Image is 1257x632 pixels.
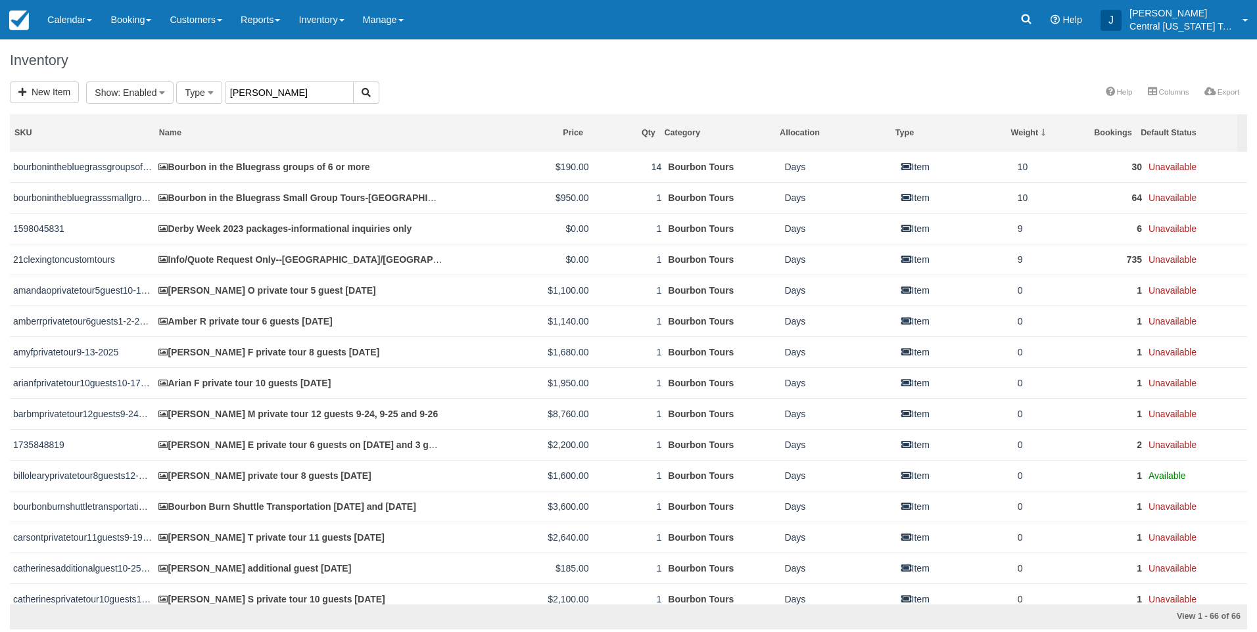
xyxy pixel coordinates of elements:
td: Item [898,336,1014,367]
td: 0 [1014,336,1073,367]
span: Unavailable [1149,223,1197,234]
td: Carson T private tour 11 guests 9-19-2025 [155,522,446,553]
td: Days [781,244,897,275]
td: 0 [1014,305,1073,336]
td: 0 [1014,522,1073,553]
td: $1,140.00 [446,305,592,336]
span: Unavailable [1149,162,1197,172]
td: Bourbon Tours [665,152,781,183]
td: Days [781,152,897,183]
div: Name [159,127,439,139]
td: amberrprivatetour6guests1-2-2025 [10,305,155,336]
td: amandaoprivatetour5guest10-10-2025 [10,275,155,305]
td: 1 [592,522,665,553]
a: Bourbon Tours [668,254,734,265]
td: Unavailable [1145,367,1247,398]
td: Days [781,182,897,213]
a: 1 [1137,594,1142,604]
div: View 1 - 66 of 66 [842,611,1241,623]
td: Bourbon Tours [665,182,781,213]
p: Central [US_STATE] Tours [1129,20,1235,33]
a: [PERSON_NAME] private tour 8 guests [DATE] [158,470,371,481]
td: 1 [592,305,665,336]
td: 0 [1014,429,1073,460]
td: Unavailable [1145,583,1247,614]
td: 1 [1072,522,1145,553]
td: barbmprivatetour12guests9-249-25and9-26 [10,398,155,429]
a: Export [1197,83,1247,101]
a: 64 [1131,192,1142,203]
td: 9 [1014,213,1073,244]
a: 1 [1137,532,1142,543]
td: Days [781,336,897,367]
div: Bookings [1068,127,1131,139]
td: 10 [1014,182,1073,213]
a: Columns [1140,83,1197,101]
a: Amber R private tour 6 guests [DATE] [158,316,332,327]
a: Bourbon Tours [668,162,734,172]
td: 1 [1072,491,1145,522]
td: Catherine S private tour 10 guests 10-25-2025 [155,583,446,614]
td: 0 [1014,398,1073,429]
td: 1 [592,553,665,583]
td: Unavailable [1145,213,1247,244]
span: Type [185,87,204,98]
a: 2 [1137,440,1142,450]
td: Days [781,275,897,305]
td: 1 [592,398,665,429]
i: Help [1051,15,1060,24]
a: 1 [1137,378,1142,388]
td: $1,100.00 [446,275,592,305]
a: Bourbon Tours [668,347,734,357]
span: Unavailable [1149,563,1197,574]
a: Bourbon Tours [668,563,734,574]
td: Bourbon Tours [665,553,781,583]
a: 6 [1137,223,1142,234]
td: 0 [1014,583,1073,614]
a: Bourbon Tours [668,378,734,388]
td: 1 [1072,583,1145,614]
span: Unavailable [1149,594,1197,604]
td: Amber R private tour 6 guests 1-2-2025 [155,305,446,336]
td: Days [781,491,897,522]
td: catherinesadditionalguest10-25-2025 [10,553,155,583]
a: 1 [1137,409,1142,419]
td: Days [781,460,897,491]
td: Item [898,152,1014,183]
td: 2 [1072,429,1145,460]
div: SKU [14,127,150,139]
td: 14 [592,152,665,183]
td: Days [781,522,897,553]
td: Bourbon Tours [665,491,781,522]
div: Weight [1010,127,1059,139]
td: Barb M private tour 12 guests 9-24, 9-25 and 9-26 [155,398,446,429]
td: 1735848819 [10,429,155,460]
td: 1 [1072,336,1145,367]
td: 1 [592,275,665,305]
a: 1 [1137,285,1142,296]
p: [PERSON_NAME] [1129,7,1235,20]
td: 0 [1014,553,1073,583]
div: Category [664,127,771,139]
td: Bourbon Tours [665,213,781,244]
a: [PERSON_NAME] F private tour 8 guests [DATE] [158,347,379,357]
a: Bourbon Tours [668,594,734,604]
td: Arian F private tour 10 guests 10-17-25 [155,367,446,398]
td: 6 [1072,213,1145,244]
td: Unavailable [1145,429,1247,460]
a: 1 [1137,563,1142,574]
td: Bourbon in the Bluegrass groups of 6 or more [155,152,446,183]
span: Unavailable [1149,440,1197,450]
div: Type [895,127,1002,139]
td: BIll O'Leary private tour 8 guests 12-7-2025 [155,460,446,491]
td: Item [898,275,1014,305]
td: 1 [1072,553,1145,583]
td: Item [898,305,1014,336]
a: Bourbon Tours [668,316,734,327]
input: Search Items [225,81,354,104]
td: Amanda O private tour 5 guest 10-10-2025 [155,275,446,305]
td: $3,600.00 [446,491,592,522]
span: Unavailable [1149,409,1197,419]
td: Amy F private tour 8 guests 9-13-2025 [155,336,446,367]
td: Bourbon Tours [665,275,781,305]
